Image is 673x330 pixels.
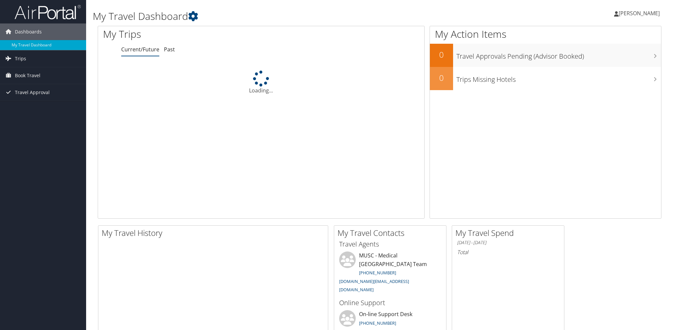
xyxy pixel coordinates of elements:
h1: My Travel Dashboard [93,9,475,23]
a: [PERSON_NAME] [614,3,666,23]
h3: Travel Approvals Pending (Advisor Booked) [456,48,661,61]
h2: 0 [430,72,453,83]
h3: Travel Agents [339,240,441,249]
img: airportal-logo.png [15,4,81,20]
a: [DOMAIN_NAME][EMAIL_ADDRESS][DOMAIN_NAME] [339,278,409,293]
h6: Total [457,248,559,256]
a: [PHONE_NUMBER] [359,320,396,326]
h6: [DATE] - [DATE] [457,240,559,246]
h2: My Travel Contacts [337,227,446,239]
span: Book Travel [15,67,40,84]
span: Dashboards [15,24,42,40]
li: MUSC - Medical [GEOGRAPHIC_DATA] Team [336,251,444,296]
h2: 0 [430,49,453,60]
a: 0Trips Missing Hotels [430,67,661,90]
h1: My Trips [103,27,283,41]
h3: Online Support [339,298,441,307]
div: Loading... [98,71,424,94]
h2: My Travel History [102,227,328,239]
a: Current/Future [121,46,159,53]
span: Trips [15,50,26,67]
span: [PERSON_NAME] [619,10,660,17]
h1: My Action Items [430,27,661,41]
a: [PHONE_NUMBER] [359,270,396,276]
h2: My Travel Spend [455,227,564,239]
h3: Trips Missing Hotels [456,72,661,84]
a: 0Travel Approvals Pending (Advisor Booked) [430,44,661,67]
a: Past [164,46,175,53]
span: Travel Approval [15,84,50,101]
